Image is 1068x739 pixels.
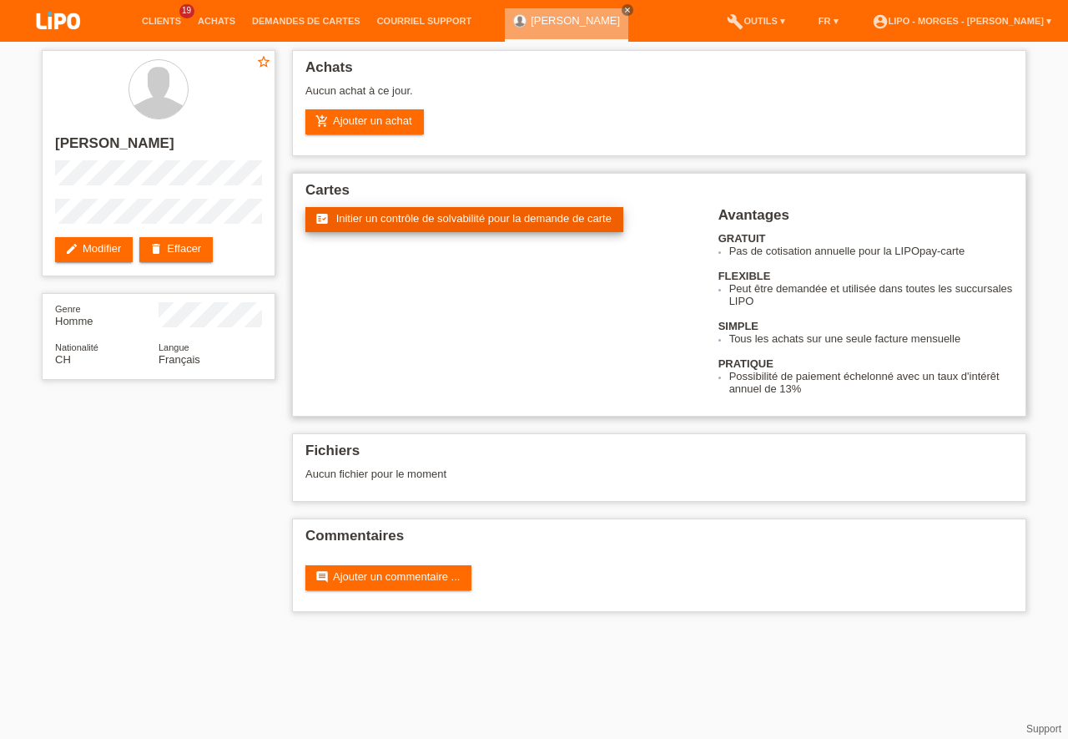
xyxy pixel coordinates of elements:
[810,16,847,26] a: FR ▾
[244,16,369,26] a: Demandes de cartes
[531,14,620,27] a: [PERSON_NAME]
[189,16,244,26] a: Achats
[336,212,612,225] span: Initier un contrôle de solvabilité pour la demande de carte
[159,342,189,352] span: Langue
[305,528,1013,553] h2: Commentaires
[159,353,200,366] span: Français
[718,232,766,245] b: GRATUIT
[55,353,71,366] span: Suisse
[17,34,100,47] a: LIPO pay
[65,242,78,256] i: edit
[305,84,1013,109] div: Aucun achat à ce jour.
[55,342,98,352] span: Nationalité
[729,282,1013,307] li: Peut être demandée et utilisée dans toutes les succursales LIPO
[622,4,633,16] a: close
[729,245,1013,257] li: Pas de cotisation annuelle pour la LIPOpay-carte
[315,114,329,128] i: add_shopping_cart
[305,207,623,232] a: fact_check Initier un contrôle de solvabilité pour la demande de carte
[872,13,889,30] i: account_circle
[718,357,773,370] b: PRATIQUE
[1026,723,1061,735] a: Support
[139,237,213,262] a: deleteEffacer
[727,13,743,30] i: build
[315,212,329,225] i: fact_check
[179,4,194,18] span: 19
[305,443,1013,468] h2: Fichiers
[305,182,1013,207] h2: Cartes
[864,16,1060,26] a: account_circleLIPO - Morges - [PERSON_NAME] ▾
[718,270,771,282] b: FLEXIBLE
[256,54,271,72] a: star_border
[305,565,471,590] a: commentAjouter un commentaire ...
[729,332,1013,345] li: Tous les achats sur une seule facture mensuelle
[718,16,793,26] a: buildOutils ▾
[305,59,1013,84] h2: Achats
[729,370,1013,395] li: Possibilité de paiement échelonné avec un taux d'intérêt annuel de 13%
[149,242,163,256] i: delete
[718,320,758,332] b: SIMPLE
[55,135,262,160] h2: [PERSON_NAME]
[369,16,480,26] a: Courriel Support
[305,109,424,134] a: add_shopping_cartAjouter un achat
[305,468,815,480] div: Aucun fichier pour le moment
[623,6,632,14] i: close
[55,302,159,327] div: Homme
[256,54,271,69] i: star_border
[133,16,189,26] a: Clients
[55,237,133,262] a: editModifier
[718,207,1013,232] h2: Avantages
[315,570,329,584] i: comment
[55,304,81,314] span: Genre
